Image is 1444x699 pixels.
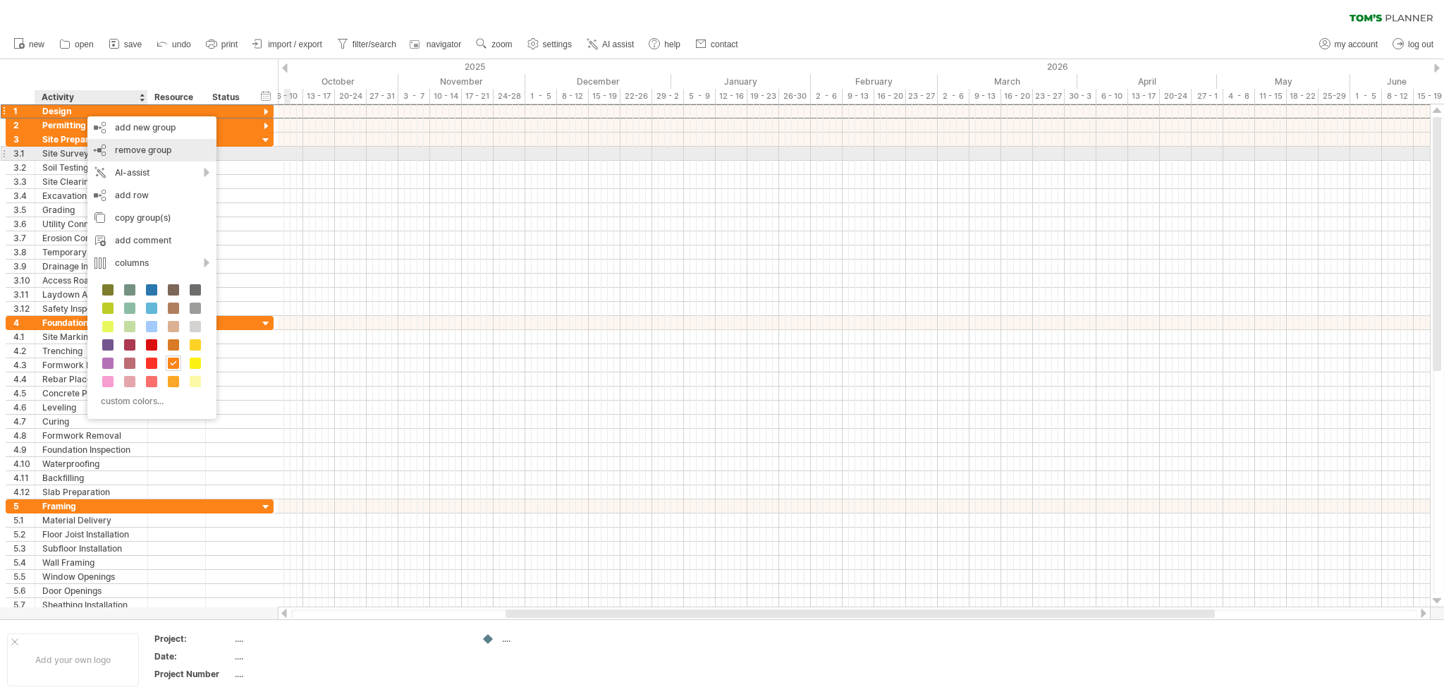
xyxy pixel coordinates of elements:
[13,189,35,202] div: 3.4
[42,274,140,287] div: Access Roads
[42,415,140,428] div: Curing
[87,207,216,229] div: copy group(s)
[115,145,171,155] span: remove group
[124,39,142,49] span: save
[13,584,35,597] div: 5.6
[906,89,938,104] div: 23 - 27
[557,89,589,104] div: 8 - 12
[1287,89,1318,104] div: 18 - 22
[202,35,242,54] a: print
[42,302,140,315] div: Safety Inspections
[462,89,494,104] div: 17 - 21
[664,39,680,49] span: help
[235,633,353,645] div: ....
[1001,89,1033,104] div: 16 - 20
[154,90,197,104] div: Resource
[543,39,572,49] span: settings
[583,35,638,54] a: AI assist
[42,217,140,231] div: Utility Connections
[87,229,216,252] div: add comment
[87,162,216,184] div: AI-assist
[1382,89,1414,104] div: 8 - 12
[42,485,140,499] div: Slab Preparation
[353,39,396,49] span: filter/search
[42,118,140,132] div: Permitting
[602,39,634,49] span: AI assist
[1223,89,1255,104] div: 4 - 8
[843,89,874,104] div: 9 - 13
[334,35,400,54] a: filter/search
[491,39,512,49] span: zoom
[42,457,140,470] div: Waterproofing
[42,344,140,358] div: Trenching
[13,175,35,188] div: 3.3
[13,429,35,442] div: 4.8
[13,443,35,456] div: 4.9
[13,133,35,146] div: 3
[524,35,576,54] a: settings
[13,415,35,428] div: 4.7
[42,372,140,386] div: Rebar Placement
[42,161,140,174] div: Soil Testing
[398,74,525,89] div: November 2025
[42,231,140,245] div: Erosion Control
[874,89,906,104] div: 16 - 20
[42,260,140,273] div: Drainage Installation
[1335,39,1378,49] span: my account
[494,89,525,104] div: 24-28
[42,471,140,485] div: Backfilling
[235,668,353,680] div: ....
[42,288,140,301] div: Laydown Area Setup
[427,39,461,49] span: navigator
[398,89,430,104] div: 3 - 7
[172,39,191,49] span: undo
[42,147,140,160] div: Site Survey
[13,372,35,386] div: 4.4
[13,161,35,174] div: 3.2
[153,35,195,54] a: undo
[42,203,140,217] div: Grading
[13,513,35,527] div: 5.1
[747,89,779,104] div: 19 - 23
[367,89,398,104] div: 27 - 31
[56,35,98,54] a: open
[13,147,35,160] div: 3.1
[212,90,243,104] div: Status
[42,443,140,456] div: Foundation Inspection
[42,542,140,555] div: Subfloor Installation
[430,89,462,104] div: 10 - 14
[335,89,367,104] div: 20-24
[42,570,140,583] div: Window Openings
[1350,89,1382,104] div: 1 - 5
[502,633,579,645] div: ....
[42,104,140,118] div: Design
[711,39,738,49] span: contact
[42,401,140,414] div: Leveling
[42,499,140,513] div: Framing
[13,457,35,470] div: 4.10
[13,316,35,329] div: 4
[692,35,742,54] a: contact
[303,89,335,104] div: 13 - 17
[13,556,35,569] div: 5.4
[42,598,140,612] div: Sheathing Installation
[1318,89,1350,104] div: 25-29
[13,499,35,513] div: 5
[1389,35,1438,54] a: log out
[94,391,205,411] div: custom colors...
[1255,89,1287,104] div: 11 - 15
[154,668,232,680] div: Project Number
[42,316,140,329] div: Foundation
[42,387,140,400] div: Concrete Pouring
[29,39,44,49] span: new
[1316,35,1382,54] a: my account
[105,35,146,54] a: save
[13,260,35,273] div: 3.9
[42,513,140,527] div: Material Delivery
[969,89,1001,104] div: 9 - 13
[252,74,398,89] div: October 2025
[671,74,811,89] div: January 2026
[249,35,326,54] a: import / export
[1408,39,1433,49] span: log out
[938,89,969,104] div: 2 - 6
